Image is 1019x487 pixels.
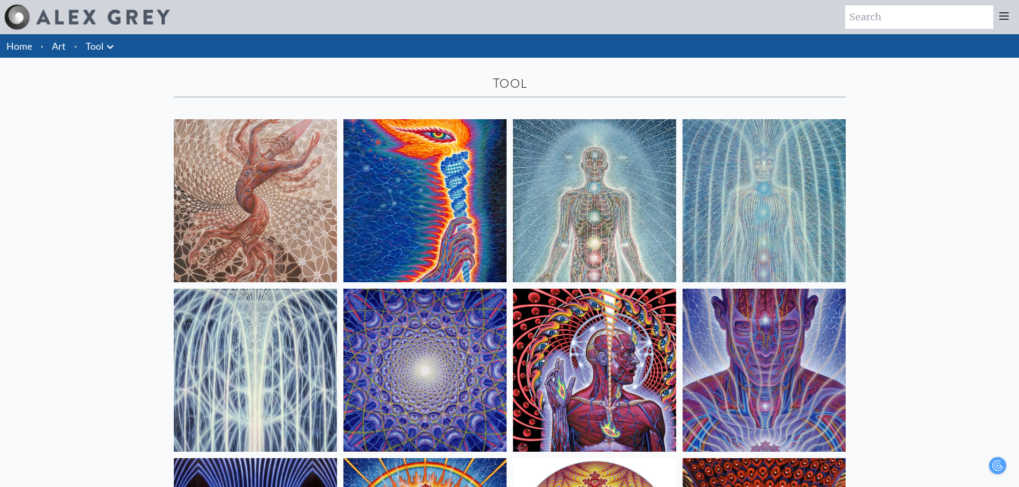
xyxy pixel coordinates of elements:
[174,75,846,92] div: Tool
[86,38,104,53] a: Tool
[70,34,81,58] li: ·
[36,34,48,58] li: ·
[845,5,993,29] input: Search
[683,289,846,452] img: Mystic Eye, 2018, Alex Grey
[6,40,32,52] a: Home
[52,38,66,53] a: Art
